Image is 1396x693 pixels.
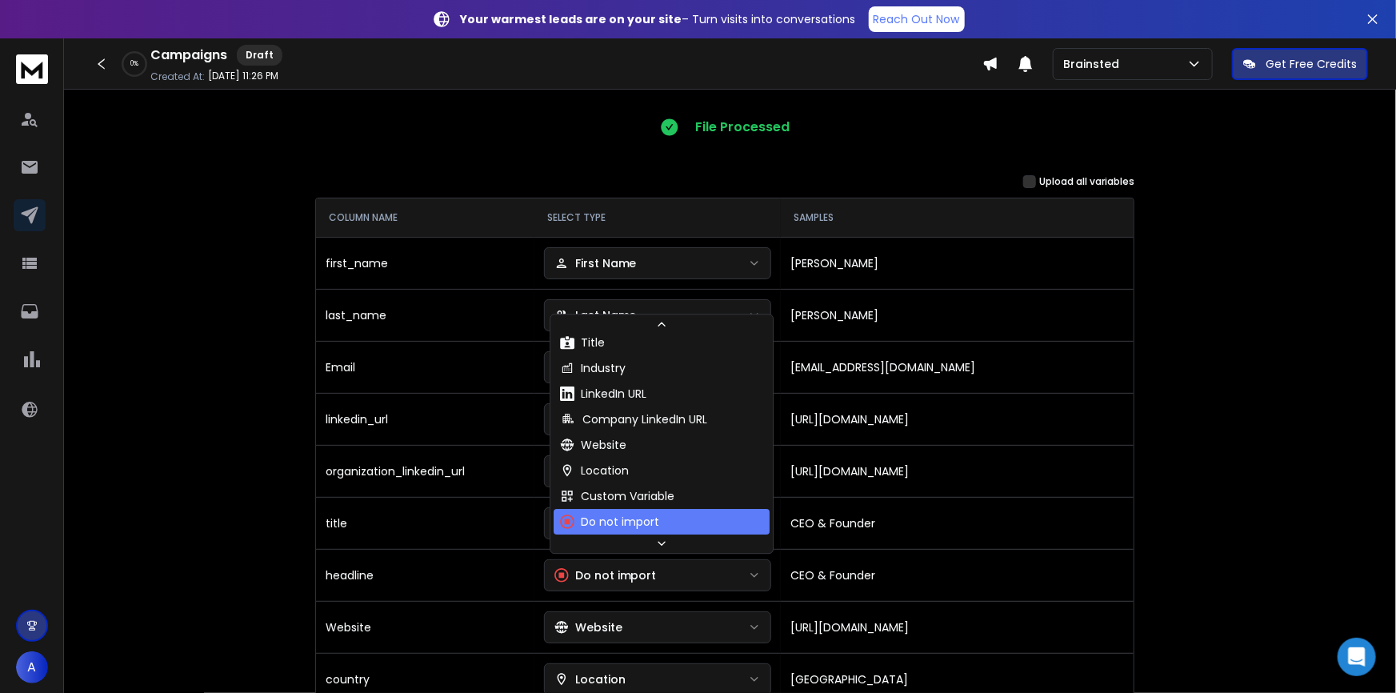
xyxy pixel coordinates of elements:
[316,393,534,445] td: linkedin_url
[560,334,605,351] div: Title
[781,445,1134,497] td: [URL][DOMAIN_NAME]
[461,11,682,27] strong: Your warmest leads are on your site
[560,411,707,427] div: Company LinkedIn URL
[781,237,1134,289] td: [PERSON_NAME]
[208,70,278,82] p: [DATE] 11:26 PM
[1063,56,1126,72] p: Brainsted
[534,198,782,237] th: SELECT TYPE
[316,289,534,341] td: last_name
[316,237,534,289] td: first_name
[874,11,960,27] p: Reach Out Now
[237,45,282,66] div: Draft
[781,341,1134,393] td: [EMAIL_ADDRESS][DOMAIN_NAME]
[554,619,622,635] div: Website
[781,289,1134,341] td: [PERSON_NAME]
[1266,56,1357,72] p: Get Free Credits
[554,307,637,323] div: Last Name
[554,567,657,583] div: Do not import
[150,46,227,65] h1: Campaigns
[554,671,626,687] div: Location
[16,651,48,683] span: A
[560,360,626,376] div: Industry
[560,488,674,504] div: Custom Variable
[560,437,626,453] div: Website
[461,11,856,27] p: – Turn visits into conversations
[1338,638,1376,676] div: Open Intercom Messenger
[560,386,646,402] div: LinkedIn URL
[781,393,1134,445] td: [URL][DOMAIN_NAME]
[1039,175,1134,188] label: Upload all variables
[316,497,534,549] td: title
[316,445,534,497] td: organization_linkedin_url
[554,255,637,271] div: First Name
[16,54,48,84] img: logo
[316,198,534,237] th: COLUMN NAME
[316,601,534,653] td: Website
[781,601,1134,653] td: [URL][DOMAIN_NAME]
[781,497,1134,549] td: CEO & Founder
[560,463,629,479] div: Location
[695,118,790,137] p: File Processed
[781,549,1134,601] td: CEO & Founder
[130,59,138,69] p: 0 %
[781,198,1134,237] th: SAMPLES
[150,70,205,83] p: Created At:
[560,514,659,530] div: Do not import
[316,549,534,601] td: headline
[316,341,534,393] td: Email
